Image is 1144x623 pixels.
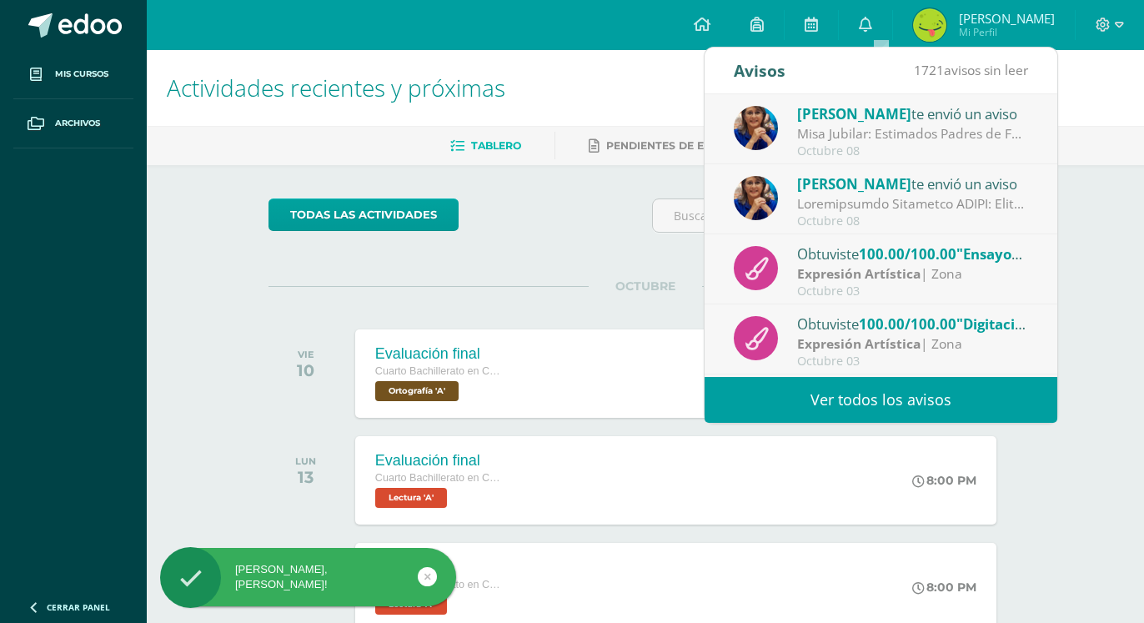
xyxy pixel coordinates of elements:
div: Avisos [734,48,785,93]
span: 1721 [914,61,944,79]
div: Misa Jubilar: Estimados Padres de Familia de Cuarto Primaria hasta Quinto Bachillerato: Bendicion... [797,124,1029,143]
span: 100.00/100.00 [859,314,956,334]
span: Pendientes de entrega [606,139,749,152]
div: | Zona [797,334,1029,354]
div: [PERSON_NAME], [PERSON_NAME]! [160,562,456,592]
span: Lectura 'A' [375,488,447,508]
a: Mis cursos [13,50,133,99]
a: Pendientes de entrega [589,133,749,159]
img: 97e88fa67c80cacf31678ba3dd903fc2.png [913,8,946,42]
strong: Expresión Artística [797,264,921,283]
img: 5d6f35d558c486632aab3bda9a330e6b.png [734,106,778,150]
img: 5d6f35d558c486632aab3bda9a330e6b.png [734,176,778,220]
div: Evaluación final [375,345,500,363]
a: Tablero [450,133,521,159]
span: Ortografía 'A' [375,381,459,401]
span: OCTUBRE [589,279,702,294]
span: "Digitaciones" [956,314,1054,334]
div: Obtuviste en [797,313,1029,334]
a: todas las Actividades [268,198,459,231]
div: Obtuviste en [797,243,1029,264]
span: "Ensayo" [956,244,1022,264]
span: Cuarto Bachillerato en CCLL en Diseño Grafico [375,472,500,484]
div: Octubre 08 [797,214,1029,229]
a: Archivos [13,99,133,148]
span: [PERSON_NAME] [797,174,911,193]
div: Octubre 03 [797,354,1029,369]
strong: Expresión Artística [797,334,921,353]
span: Archivos [55,117,100,130]
div: Octubre 03 [797,284,1029,299]
div: te envió un aviso [797,173,1029,194]
span: [PERSON_NAME] [959,10,1055,27]
div: Indicaciones Excursión IRTRA: Guatemala, 07 de octubre de 2025 Estimados Padres de Familia: De an... [797,194,1029,214]
span: Mi Perfil [959,25,1055,39]
div: 13 [295,467,316,487]
span: Actividades recientes y próximas [167,72,505,103]
span: [PERSON_NAME] [797,104,911,123]
a: Ver todos los avisos [705,377,1057,423]
div: Evaluación final [375,452,500,470]
span: avisos sin leer [914,61,1028,79]
div: te envió un aviso [797,103,1029,124]
div: 8:00 PM [912,580,976,595]
span: Mis cursos [55,68,108,81]
span: 100.00/100.00 [859,244,956,264]
div: Octubre 08 [797,144,1029,158]
span: Cerrar panel [47,601,110,613]
input: Busca una actividad próxima aquí... [653,199,1022,232]
div: VIE [297,349,314,360]
div: 8:00 PM [912,473,976,488]
span: Tablero [471,139,521,152]
div: LUN [295,455,316,467]
span: Cuarto Bachillerato en CCLL en Diseño Grafico [375,365,500,377]
div: | Zona [797,264,1029,284]
div: 10 [297,360,314,380]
